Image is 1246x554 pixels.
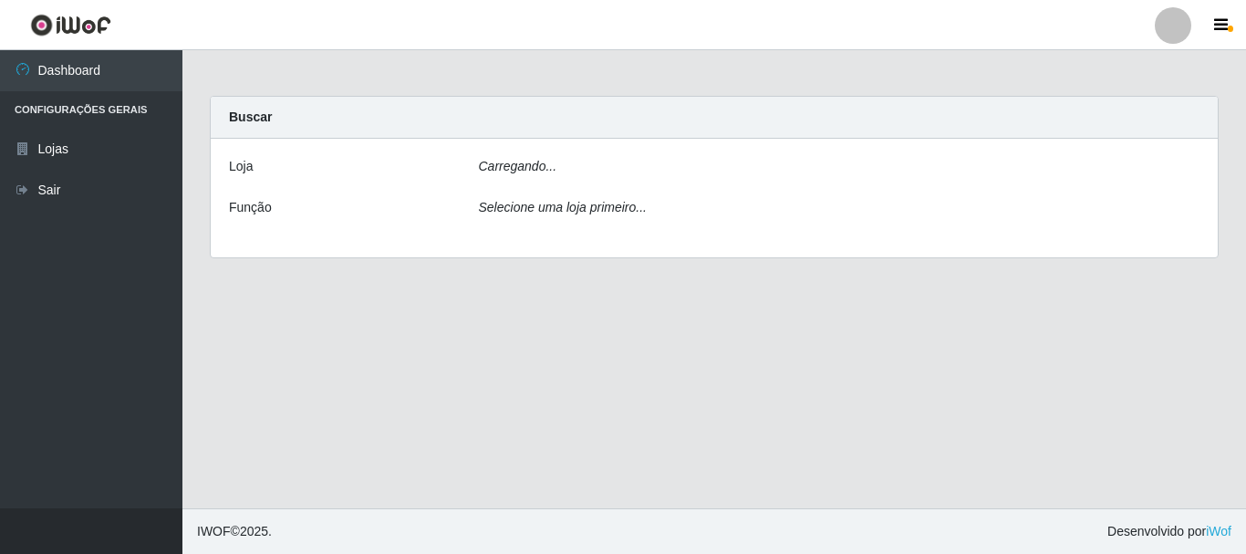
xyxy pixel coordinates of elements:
[1107,522,1231,541] span: Desenvolvido por
[479,200,647,214] i: Selecione uma loja primeiro...
[197,524,231,538] span: IWOF
[229,157,253,176] label: Loja
[479,159,557,173] i: Carregando...
[30,14,111,37] img: CoreUI Logo
[1206,524,1231,538] a: iWof
[229,198,272,217] label: Função
[197,522,272,541] span: © 2025 .
[229,110,272,124] strong: Buscar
